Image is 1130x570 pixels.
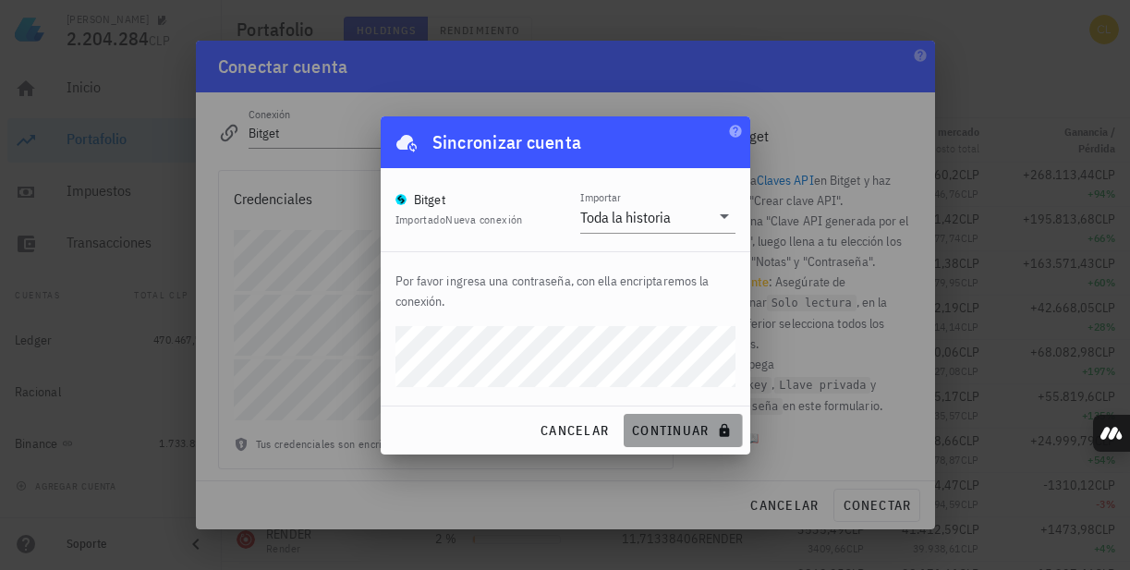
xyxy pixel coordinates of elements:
[624,414,742,447] button: continuar
[395,271,735,311] p: Por favor ingresa una contraseña, con ella encriptaremos la conexión.
[580,208,671,226] div: Toda la historia
[540,422,609,439] span: cancelar
[445,212,523,226] span: Nueva conexión
[414,190,446,209] div: Bitget
[432,127,582,157] div: Sincronizar cuenta
[631,422,735,439] span: continuar
[395,212,523,226] span: Importado
[532,414,616,447] button: cancelar
[580,190,621,204] label: Importar
[580,201,735,233] div: ImportarToda la historia
[395,194,407,205] img: bitgetglobal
